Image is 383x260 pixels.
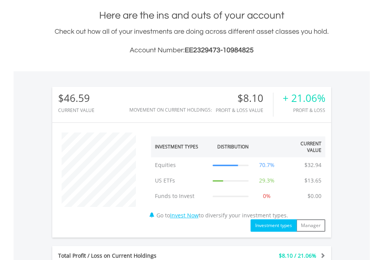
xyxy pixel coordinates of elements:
span: $8.10 / 21.06% [279,252,316,259]
td: 29.3% [252,173,282,188]
th: Investment Types [151,136,209,157]
td: 70.7% [252,157,282,173]
div: Go to to diversify your investment types. [145,129,331,232]
a: Invest Now [170,212,199,219]
td: $32.94 [301,157,325,173]
td: $0.00 [304,188,325,204]
h1: Here are the ins and outs of your account [52,9,331,22]
div: Total Profit / Loss on Current Holdings [52,252,215,260]
span: EE2329473-10984825 [185,46,254,54]
td: Funds to Invest [151,188,209,204]
div: $8.10 [216,93,273,104]
div: Profit & Loss [283,108,325,113]
div: Movement on Current Holdings: [129,107,212,112]
div: CURRENT VALUE [58,108,94,113]
td: 0% [252,188,282,204]
div: + 21.06% [283,93,325,104]
h3: Account Number: [52,45,331,56]
th: Current Value [282,136,325,157]
button: Investment types [251,219,297,232]
td: Equities [151,157,209,173]
div: Check out how all of your investments are doing across different asset classes you hold. [52,26,331,56]
td: US ETFs [151,173,209,188]
div: Distribution [217,143,249,150]
td: $13.65 [301,173,325,188]
button: Manager [296,219,325,232]
div: $46.59 [58,93,94,104]
div: Profit & Loss Value [216,108,273,113]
